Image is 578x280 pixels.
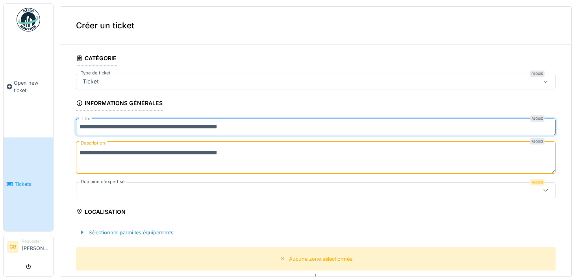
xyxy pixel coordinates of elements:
[22,238,50,244] div: Requester
[4,137,53,232] a: Tickets
[4,36,53,137] a: Open new ticket
[530,138,545,145] div: Requis
[530,70,545,77] div: Requis
[79,138,107,148] label: Description
[14,79,50,94] span: Open new ticket
[7,238,50,257] a: CB Requester[PERSON_NAME]
[60,7,571,45] div: Créer un ticket
[7,241,19,253] li: CB
[289,255,352,263] div: Aucune zone sélectionnée
[79,178,126,185] label: Domaine d'expertise
[22,238,50,255] li: [PERSON_NAME]
[79,70,112,76] label: Type de ticket
[79,115,92,122] label: Titre
[15,180,50,188] span: Tickets
[76,206,126,219] div: Localisation
[530,115,545,122] div: Requis
[530,179,545,185] div: Requis
[76,97,163,111] div: Informations générales
[76,227,177,238] div: Sélectionner parmi les équipements
[80,77,102,86] div: Ticket
[17,8,40,32] img: Badge_color-CXgf-gQk.svg
[76,52,117,66] div: Catégorie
